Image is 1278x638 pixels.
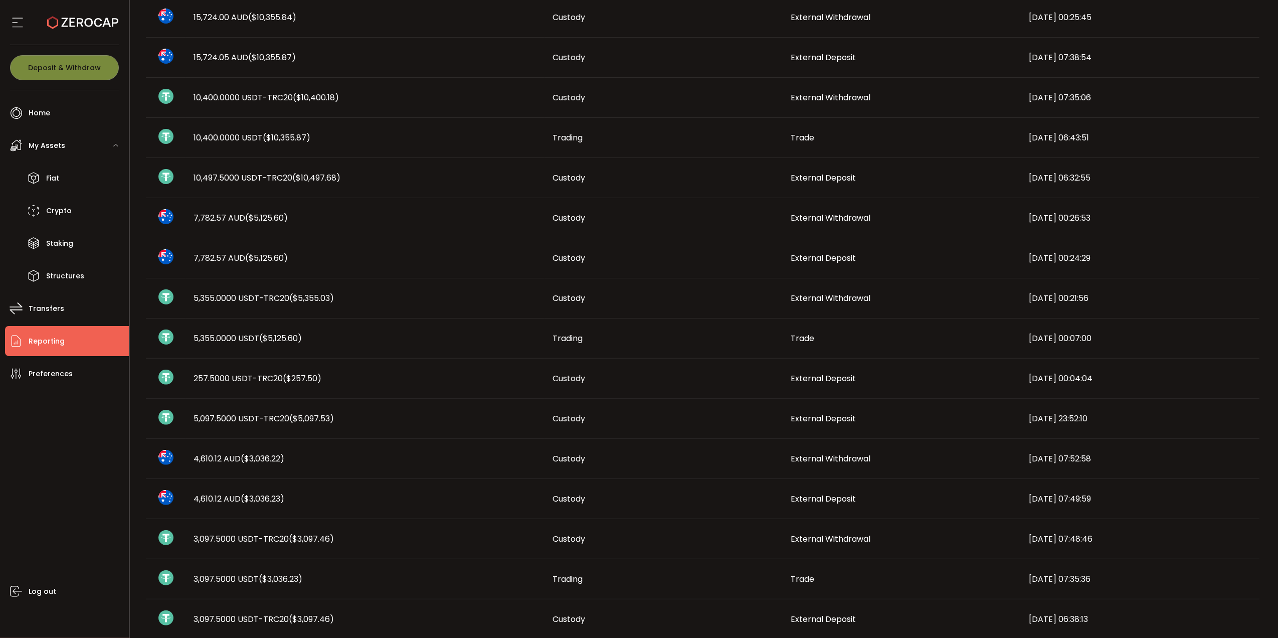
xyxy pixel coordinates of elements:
div: [DATE] 00:21:56 [1021,292,1259,304]
div: [DATE] 06:38:13 [1021,613,1259,625]
span: External Deposit [791,373,856,384]
span: Custody [553,172,586,184]
div: [DATE] 00:07:00 [1021,333,1259,344]
span: ($10,355.87) [263,132,311,143]
span: Staking [46,236,73,251]
div: [DATE] 07:35:06 [1021,92,1259,103]
span: 5,355.0000 USDT-TRC20 [194,292,334,304]
span: 7,782.57 AUD [194,252,288,264]
span: 10,400.0000 USDT [194,132,311,143]
img: usdt_portfolio.svg [158,610,173,625]
span: Trading [553,573,583,585]
span: ($3,097.46) [289,533,334,545]
span: Custody [553,12,586,23]
span: Custody [553,493,586,505]
span: 7,782.57 AUD [194,212,288,224]
span: Trade [791,132,815,143]
span: 10,497.5000 USDT-TRC20 [194,172,341,184]
div: [DATE] 07:52:58 [1021,453,1259,464]
span: External Withdrawal [791,533,871,545]
div: [DATE] 00:04:04 [1021,373,1259,384]
span: ($10,355.84) [249,12,297,23]
span: External Deposit [791,613,856,625]
img: aud_portfolio.svg [158,450,173,465]
span: External Deposit [791,413,856,424]
span: Fiat [46,171,59,186]
span: ($10,497.68) [293,172,341,184]
div: [DATE] 06:43:51 [1021,132,1259,143]
span: 4,610.12 AUD [194,493,285,505]
img: usdt_portfolio.svg [158,89,173,104]
span: Deposit & Withdraw [28,64,101,71]
img: usdt_portfolio.svg [158,169,173,184]
span: ($257.50) [283,373,322,384]
img: aud_portfolio.svg [158,490,173,505]
span: Custody [553,252,586,264]
span: External Withdrawal [791,92,871,103]
img: aud_portfolio.svg [158,49,173,64]
span: Custody [553,52,586,63]
span: Trade [791,333,815,344]
span: Custody [553,292,586,304]
img: usdt_portfolio.svg [158,370,173,385]
img: usdt_portfolio.svg [158,410,173,425]
span: ($3,036.23) [259,573,303,585]
span: Custody [553,92,586,103]
span: External Withdrawal [791,453,871,464]
span: 5,355.0000 USDT [194,333,302,344]
div: [DATE] 00:25:45 [1021,12,1259,23]
span: ($5,355.03) [290,292,334,304]
span: Structures [46,269,84,283]
span: Log out [29,584,56,599]
span: External Withdrawal [791,12,871,23]
div: [DATE] 00:24:29 [1021,252,1259,264]
div: [DATE] 00:26:53 [1021,212,1259,224]
span: Trading [553,333,583,344]
div: [DATE] 07:38:54 [1021,52,1259,63]
span: Home [29,106,50,120]
span: 257.5000 USDT-TRC20 [194,373,322,384]
div: Chat Widget [1228,590,1278,638]
span: Crypto [46,204,72,218]
span: 3,097.5000 USDT-TRC20 [194,613,334,625]
img: usdt_portfolio.svg [158,570,173,585]
div: [DATE] 07:49:59 [1021,493,1259,505]
span: Trade [791,573,815,585]
div: [DATE] 23:52:10 [1021,413,1259,424]
img: usdt_portfolio.svg [158,530,173,545]
span: ($3,036.22) [241,453,285,464]
div: [DATE] 07:35:36 [1021,573,1259,585]
img: usdt_portfolio.svg [158,129,173,144]
span: External Withdrawal [791,292,871,304]
span: External Withdrawal [791,212,871,224]
img: aud_portfolio.svg [158,9,173,24]
div: [DATE] 06:32:55 [1021,172,1259,184]
button: Deposit & Withdraw [10,55,119,80]
span: Custody [553,613,586,625]
span: Trading [553,132,583,143]
span: ($10,400.18) [293,92,339,103]
span: External Deposit [791,252,856,264]
span: Reporting [29,334,65,349]
img: aud_portfolio.svg [158,249,173,264]
img: usdt_portfolio.svg [158,289,173,304]
span: ($3,036.23) [241,493,285,505]
span: ($5,125.60) [260,333,302,344]
span: Custody [553,212,586,224]
span: Custody [553,533,586,545]
img: usdt_portfolio.svg [158,330,173,345]
span: Custody [553,413,586,424]
span: 3,097.5000 USDT-TRC20 [194,533,334,545]
span: External Deposit [791,172,856,184]
span: ($5,097.53) [290,413,334,424]
span: ($5,125.60) [246,252,288,264]
span: Transfers [29,301,64,316]
span: My Assets [29,138,65,153]
span: External Deposit [791,493,856,505]
div: [DATE] 07:48:46 [1021,533,1259,545]
span: Preferences [29,367,73,381]
span: ($10,355.87) [249,52,296,63]
span: Custody [553,373,586,384]
span: 4,610.12 AUD [194,453,285,464]
span: 15,724.05 AUD [194,52,296,63]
